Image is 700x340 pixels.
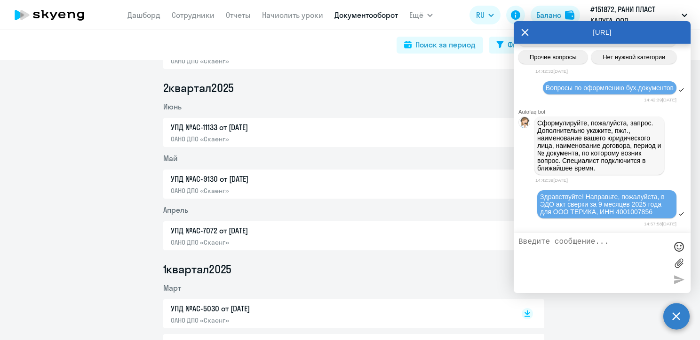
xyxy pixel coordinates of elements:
[672,256,686,270] label: Лимит 10 файлов
[469,6,501,24] button: RU
[262,10,323,20] a: Начислить уроки
[171,122,502,143] a: УПД №AC-11133 от [DATE]ОАНО ДПО «Скаенг»
[409,6,433,24] button: Ещё
[518,50,588,64] button: Прочие вопросы
[127,10,160,20] a: Дашборд
[172,10,215,20] a: Сотрудники
[603,54,665,61] span: Нет нужной категории
[508,39,533,50] div: Фильтр
[535,69,568,74] time: 14:42:32[DATE]
[171,186,368,195] p: ОАНО ДПО «Скаенг»
[171,225,502,247] a: УПД №AC-7072 от [DATE]ОАНО ДПО «Скаенг»
[540,193,667,216] span: Здравствуйте! Направьте, пожалуйста, в ЭДО акт сверки за 9 месяцев 2025 года для ООО ТЕРИКА, ИНН ...
[565,10,574,20] img: balance
[535,178,568,183] time: 14:42:39[DATE]
[171,122,368,133] p: УПД №AC-11133 от [DATE]
[519,117,531,131] img: bot avatar
[590,4,678,26] p: #151872, РАНИ ПЛАСТ КАЛУГА, ООО
[476,9,485,21] span: RU
[163,80,544,95] li: 2 квартал 2025
[591,50,676,64] button: Нет нужной категории
[163,102,182,111] span: Июнь
[531,6,580,24] button: Балансbalance
[536,9,561,21] div: Баланс
[586,4,692,26] button: #151872, РАНИ ПЛАСТ КАЛУГА, ООО
[489,37,541,54] button: Фильтр
[644,97,676,102] time: 14:42:39[DATE]
[171,316,368,325] p: ОАНО ДПО «Скаенг»
[171,57,368,65] p: ОАНО ДПО «Скаенг»
[163,205,188,215] span: Апрель
[530,54,577,61] span: Прочие вопросы
[171,173,502,195] a: УПД №AC-9130 от [DATE]ОАНО ДПО «Скаенг»
[334,10,398,20] a: Документооборот
[537,119,663,172] span: Сформулируйте, пожалуйста, запрос. Дополнительно укажите, пжл., наименование вашего юридического ...
[397,37,483,54] button: Поиск за период
[163,154,178,163] span: Май
[163,262,544,277] li: 1 квартал 2025
[226,10,251,20] a: Отчеты
[163,283,181,293] span: Март
[171,173,368,185] p: УПД №AC-9130 от [DATE]
[415,39,476,50] div: Поиск за период
[171,238,368,247] p: ОАНО ДПО «Скаенг»
[171,303,368,314] p: УПД №AC-5030 от [DATE]
[644,221,676,226] time: 14:57:58[DATE]
[546,84,674,92] span: Вопросы по оформлению бух.документов
[518,109,691,115] div: Autofaq bot
[171,225,368,236] p: УПД №AC-7072 от [DATE]
[171,135,368,143] p: ОАНО ДПО «Скаенг»
[409,9,423,21] span: Ещё
[171,303,502,325] a: УПД №AC-5030 от [DATE]ОАНО ДПО «Скаенг»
